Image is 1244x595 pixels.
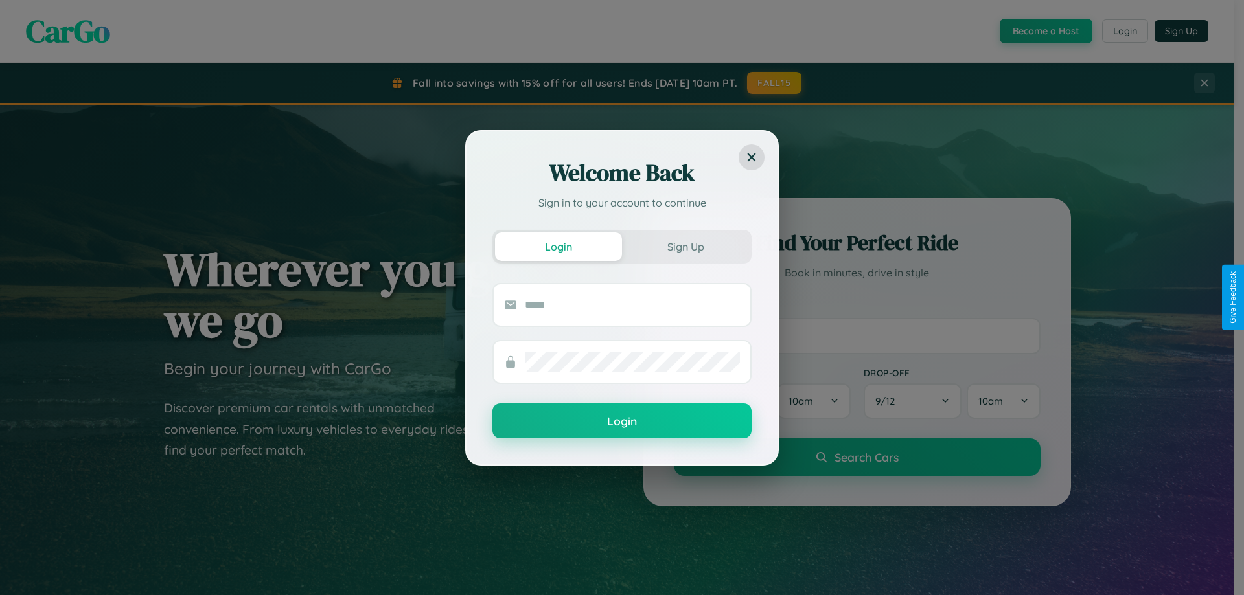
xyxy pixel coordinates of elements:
[492,195,752,210] p: Sign in to your account to continue
[622,232,749,261] button: Sign Up
[492,403,752,438] button: Login
[1228,271,1238,324] div: Give Feedback
[495,232,622,261] button: Login
[492,157,752,188] h2: Welcome Back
